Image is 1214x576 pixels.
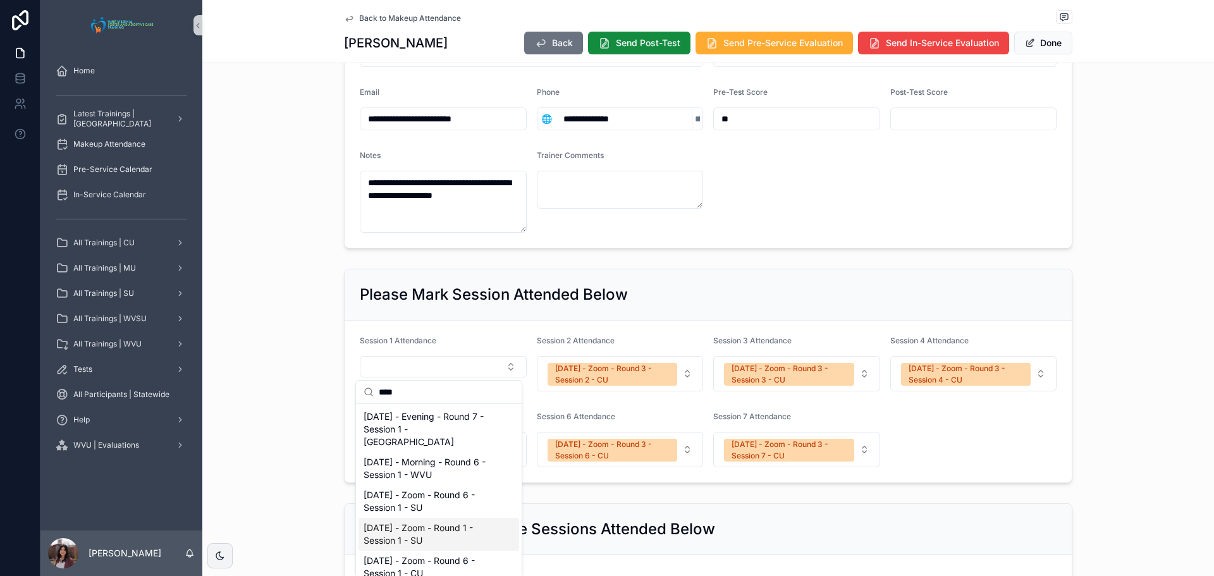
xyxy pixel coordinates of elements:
span: Phone [537,87,560,97]
span: [DATE] - Zoom - Round 6 - Session 1 - SU [364,489,499,514]
p: [PERSON_NAME] [89,547,161,560]
a: Latest Trainings | [GEOGRAPHIC_DATA] [48,107,195,130]
span: Session 3 Attendance [713,336,792,345]
span: Post-Test Score [890,87,948,97]
div: [DATE] - Zoom - Round 3 - Session 2 - CU [555,363,670,386]
a: All Trainings | WVU [48,333,195,355]
span: Pre-Service Calendar [73,164,152,175]
span: Notes [360,150,381,160]
button: Select Button [537,107,556,130]
a: All Trainings | WVSU [48,307,195,330]
button: Done [1014,32,1072,54]
a: Help [48,408,195,431]
button: Select Button [713,432,880,467]
div: [DATE] - Zoom - Round 3 - Session 4 - CU [909,363,1024,386]
span: [DATE] - Evening - Round 7 - Session 1 - [GEOGRAPHIC_DATA] [364,410,499,448]
span: Session 7 Attendance [713,412,791,421]
span: Email [360,87,379,97]
div: scrollable content [40,51,202,530]
span: All Trainings | MU [73,263,136,273]
span: Send Pre-Service Evaluation [723,37,843,49]
button: Send Post-Test [588,32,690,54]
span: Trainer Comments [537,150,604,160]
a: Makeup Attendance [48,133,195,156]
a: All Participants | Statewide [48,383,195,406]
div: [DATE] - Zoom - Round 3 - Session 3 - CU [732,363,847,386]
h2: Please Mark In-Service Sessions Attended Below [360,519,715,539]
span: Back [552,37,573,49]
img: App logo [87,15,156,35]
span: Send Post-Test [616,37,680,49]
span: Session 6 Attendance [537,412,615,421]
h1: [PERSON_NAME] [344,34,448,52]
span: [DATE] - Zoom - Round 1 - Session 1 - SU [364,522,499,547]
span: Makeup Attendance [73,139,145,149]
span: 🌐 [541,113,552,125]
span: Latest Trainings | [GEOGRAPHIC_DATA] [73,109,166,129]
a: In-Service Calendar [48,183,195,206]
span: Session 4 Attendance [890,336,969,345]
button: Select Button [890,356,1057,391]
span: All Trainings | WVU [73,339,142,349]
span: All Participants | Statewide [73,389,169,400]
span: In-Service Calendar [73,190,146,200]
button: Send Pre-Service Evaluation [696,32,853,54]
span: Tests [73,364,92,374]
span: Back to Makeup Attendance [359,13,461,23]
h2: Please Mark Session Attended Below [360,285,628,305]
button: Select Button [360,356,527,377]
div: [DATE] - Zoom - Round 3 - Session 7 - CU [732,439,847,462]
a: Pre-Service Calendar [48,158,195,181]
span: All Trainings | WVSU [73,314,147,324]
a: Tests [48,358,195,381]
a: Home [48,59,195,82]
a: All Trainings | CU [48,231,195,254]
span: Pre-Test Score [713,87,768,97]
span: All Trainings | CU [73,238,135,248]
button: Back [524,32,583,54]
button: Select Button [537,356,704,391]
a: All Trainings | MU [48,257,195,279]
span: Session 2 Attendance [537,336,615,345]
button: Select Button [713,356,880,391]
span: Help [73,415,90,425]
span: Session 1 Attendance [360,336,436,345]
span: WVU | Evaluations [73,440,139,450]
span: Home [73,66,95,76]
span: Send In-Service Evaluation [886,37,999,49]
button: Select Button [537,432,704,467]
span: All Trainings | SU [73,288,134,298]
div: [DATE] - Zoom - Round 3 - Session 6 - CU [555,439,670,462]
button: Send In-Service Evaluation [858,32,1009,54]
a: WVU | Evaluations [48,434,195,457]
span: [DATE] - Morning - Round 6 - Session 1 - WVU [364,456,499,481]
a: All Trainings | SU [48,282,195,305]
a: Back to Makeup Attendance [344,13,461,23]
